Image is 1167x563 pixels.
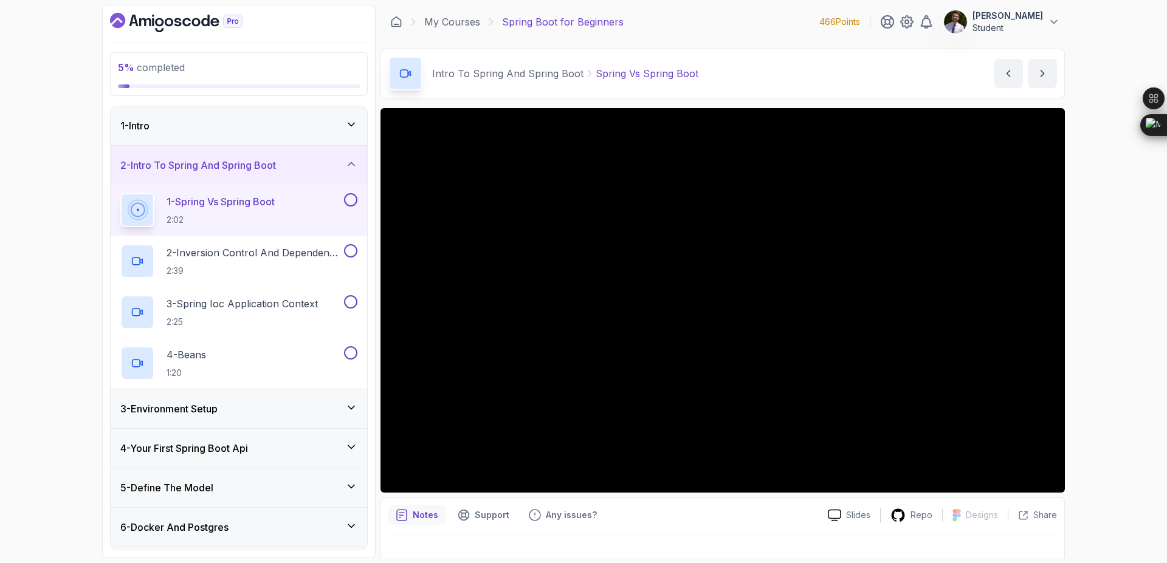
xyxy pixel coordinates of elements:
[413,509,438,521] p: Notes
[120,401,218,416] h3: 3 - Environment Setup
[167,347,206,362] p: 4 - Beans
[167,296,318,311] p: 3 - Spring Ioc Application Context
[111,106,367,145] button: 1-Intro
[120,480,213,495] h3: 5 - Define The Model
[118,61,185,73] span: completed
[120,295,357,329] button: 3-Spring Ioc Application Context2:25
[1008,509,1057,521] button: Share
[1028,59,1057,88] button: next content
[819,16,860,28] p: 466 Points
[167,265,342,277] p: 2:39
[167,214,275,226] p: 2:02
[818,509,880,522] a: Slides
[120,244,357,278] button: 2-Inversion Control And Dependency Injection2:39
[388,505,446,525] button: notes button
[911,509,932,521] p: Repo
[118,61,134,73] span: 5 %
[596,66,698,81] p: Spring Vs Spring Boot
[120,346,357,380] button: 4-Beans1:20
[390,16,402,28] a: Dashboard
[546,509,597,521] p: Any issues?
[120,441,248,456] h3: 4 - Your First Spring Boot Api
[994,59,1023,88] button: previous content
[424,15,480,29] a: My Courses
[120,520,229,534] h3: 6 - Docker And Postgres
[120,193,357,227] button: 1-Spring Vs Spring Boot2:02
[944,10,967,33] img: user profile image
[120,158,276,172] h3: 2 - Intro To Spring And Spring Boot
[111,508,367,547] button: 6-Docker And Postgres
[380,108,1065,493] iframe: 1 - Spring vs Spring Boot
[111,146,367,185] button: 2-Intro To Spring And Spring Boot
[167,194,275,209] p: 1 - Spring Vs Spring Boot
[450,505,517,525] button: Support button
[502,15,624,29] p: Spring Boot for Beginners
[881,508,942,523] a: Repo
[167,367,206,379] p: 1:20
[972,22,1043,34] p: Student
[110,13,270,32] a: Dashboard
[1033,509,1057,521] p: Share
[111,389,367,428] button: 3-Environment Setup
[972,10,1043,22] p: [PERSON_NAME]
[432,66,583,81] p: Intro To Spring And Spring Boot
[111,468,367,507] button: 5-Define The Model
[475,509,509,521] p: Support
[846,509,870,521] p: Slides
[966,509,998,521] p: Designs
[120,118,150,133] h3: 1 - Intro
[167,316,318,328] p: 2:25
[943,10,1060,34] button: user profile image[PERSON_NAME]Student
[522,505,604,525] button: Feedback button
[167,245,342,260] p: 2 - Inversion Control And Dependency Injection
[111,429,367,468] button: 4-Your First Spring Boot Api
